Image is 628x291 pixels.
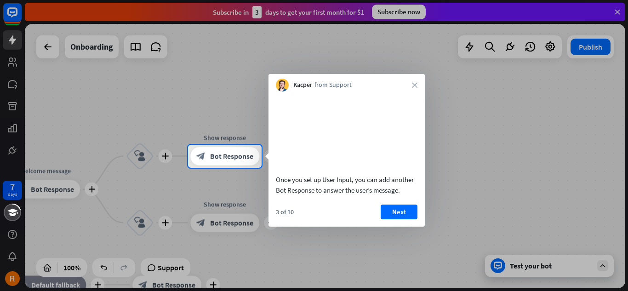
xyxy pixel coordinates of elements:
[314,80,352,90] span: from Support
[276,174,417,195] div: Once you set up User Input, you can add another Bot Response to answer the user’s message.
[412,82,417,88] i: close
[293,80,312,90] span: Kacper
[210,152,253,161] span: Bot Response
[276,208,294,216] div: 3 of 10
[381,205,417,219] button: Next
[196,152,206,161] i: block_bot_response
